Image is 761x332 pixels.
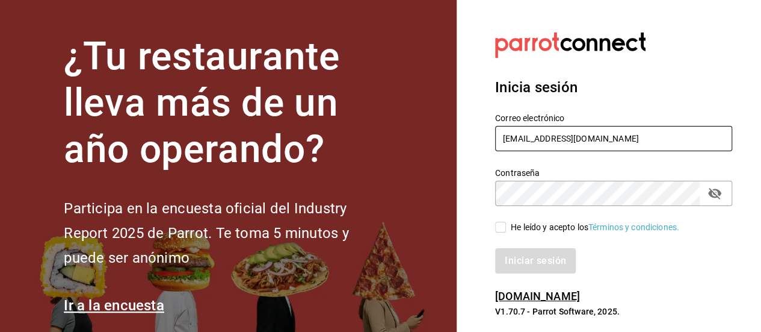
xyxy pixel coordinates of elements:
[64,34,389,172] h1: ¿Tu restaurante lleva más de un año operando?
[64,196,389,270] h2: Participa en la encuesta oficial del Industry Report 2025 de Parrot. Te toma 5 minutos y puede se...
[495,114,732,122] label: Correo electrónico
[495,77,732,98] h3: Inicia sesión
[495,126,732,151] input: Ingresa tu correo electrónico
[495,290,580,302] a: [DOMAIN_NAME]
[64,297,164,314] a: Ir a la encuesta
[495,169,732,177] label: Contraseña
[588,222,679,232] a: Términos y condiciones.
[704,183,725,204] button: passwordField
[495,305,732,318] p: V1.70.7 - Parrot Software, 2025.
[511,221,679,234] div: He leído y acepto los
